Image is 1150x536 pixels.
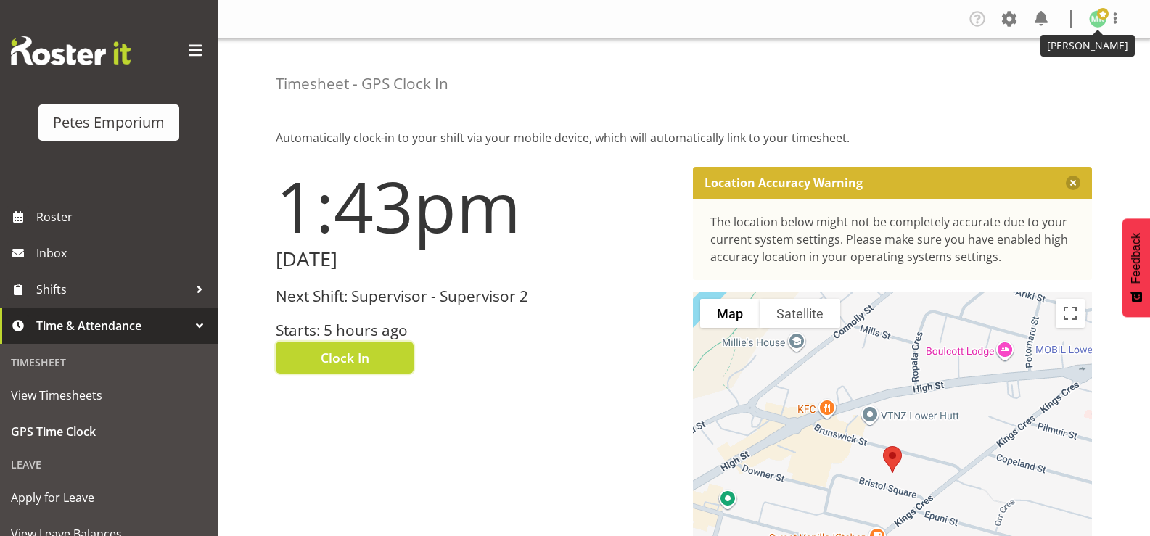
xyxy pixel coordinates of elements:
h1: 1:43pm [276,167,675,245]
h3: Next Shift: Supervisor - Supervisor 2 [276,288,675,305]
button: Show street map [700,299,760,328]
div: Petes Emporium [53,112,165,133]
p: Automatically clock-in to your shift via your mobile device, which will automatically link to you... [276,129,1092,147]
span: GPS Time Clock [11,421,207,442]
span: View Timesheets [11,384,207,406]
button: Clock In [276,342,414,374]
span: Feedback [1130,233,1143,284]
span: Time & Attendance [36,315,189,337]
span: Clock In [321,348,369,367]
span: Inbox [36,242,210,264]
a: View Timesheets [4,377,214,413]
button: Toggle fullscreen view [1056,299,1085,328]
p: Location Accuracy Warning [705,176,863,190]
div: The location below might not be completely accurate due to your current system settings. Please m... [710,213,1075,265]
div: Leave [4,450,214,479]
button: Close message [1066,176,1080,190]
a: GPS Time Clock [4,413,214,450]
button: Show satellite imagery [760,299,840,328]
a: Apply for Leave [4,479,214,516]
button: Feedback - Show survey [1122,218,1150,317]
div: Timesheet [4,347,214,377]
img: melanie-richardson713.jpg [1089,10,1106,28]
h3: Starts: 5 hours ago [276,322,675,339]
img: Rosterit website logo [11,36,131,65]
span: Apply for Leave [11,487,207,508]
h2: [DATE] [276,248,675,271]
span: Shifts [36,279,189,300]
h4: Timesheet - GPS Clock In [276,75,448,92]
span: Roster [36,206,210,228]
